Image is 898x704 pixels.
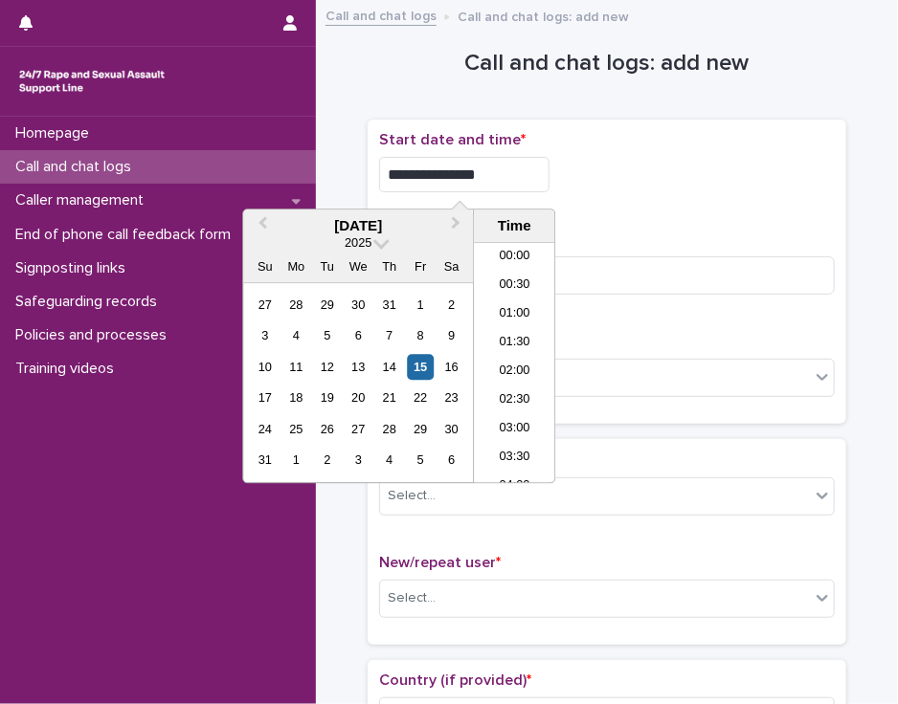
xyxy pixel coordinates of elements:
[252,254,278,280] div: Su
[252,323,278,349] div: Choose Sunday, August 3rd, 2025
[442,211,473,242] button: Next Month
[474,473,555,502] li: 04:00
[474,273,555,301] li: 00:30
[283,323,309,349] div: Choose Monday, August 4th, 2025
[474,301,555,330] li: 01:00
[326,4,437,26] a: Call and chat logs
[376,448,402,473] div: Choose Thursday, September 4th, 2025
[8,124,104,143] p: Homepage
[438,323,464,349] div: Choose Saturday, August 9th, 2025
[408,385,434,411] div: Choose Friday, August 22nd, 2025
[8,259,141,277] p: Signposting links
[252,292,278,318] div: Choose Sunday, July 27th, 2025
[8,326,182,344] p: Policies and processes
[408,354,434,380] div: Choose Friday, August 15th, 2025
[376,385,402,411] div: Choose Thursday, August 21st, 2025
[438,292,464,318] div: Choose Saturday, August 2nd, 2025
[252,354,278,380] div: Choose Sunday, August 10th, 2025
[408,448,434,473] div: Choose Friday, September 5th, 2025
[283,254,309,280] div: Mo
[314,354,340,380] div: Choose Tuesday, August 12th, 2025
[376,292,402,318] div: Choose Thursday, July 31st, 2025
[314,323,340,349] div: Choose Tuesday, August 5th, 2025
[379,132,526,147] span: Start date and time
[250,290,467,476] div: month 2025-08
[474,387,555,416] li: 02:30
[438,416,464,442] div: Choose Saturday, August 30th, 2025
[283,448,309,473] div: Choose Monday, September 1st, 2025
[408,416,434,442] div: Choose Friday, August 29th, 2025
[474,359,555,387] li: 02:00
[245,211,276,242] button: Previous Month
[376,354,402,380] div: Choose Thursday, August 14th, 2025
[8,293,172,311] p: Safeguarding records
[346,354,371,380] div: Choose Wednesday, August 13th, 2025
[388,588,436,608] div: Select...
[388,486,436,506] div: Select...
[314,416,340,442] div: Choose Tuesday, August 26th, 2025
[314,254,340,280] div: Tu
[379,555,501,570] span: New/repeat user
[252,416,278,442] div: Choose Sunday, August 24th, 2025
[376,323,402,349] div: Choose Thursday, August 7th, 2025
[283,416,309,442] div: Choose Monday, August 25th, 2025
[283,354,309,380] div: Choose Monday, August 11th, 2025
[314,448,340,473] div: Choose Tuesday, September 2nd, 2025
[438,354,464,380] div: Choose Saturday, August 16th, 2025
[474,330,555,359] li: 01:30
[438,385,464,411] div: Choose Saturday, August 23rd, 2025
[314,292,340,318] div: Choose Tuesday, July 29th, 2025
[479,217,550,234] div: Time
[379,672,531,688] span: Country (if provided)
[345,236,371,251] span: 2025
[438,254,464,280] div: Sa
[474,416,555,445] li: 03:00
[252,385,278,411] div: Choose Sunday, August 17th, 2025
[346,416,371,442] div: Choose Wednesday, August 27th, 2025
[474,445,555,473] li: 03:30
[346,385,371,411] div: Choose Wednesday, August 20th, 2025
[15,62,168,100] img: rhQMoQhaT3yELyF149Cw
[408,292,434,318] div: Choose Friday, August 1st, 2025
[408,323,434,349] div: Choose Friday, August 8th, 2025
[8,158,146,176] p: Call and chat logs
[8,226,246,244] p: End of phone call feedback form
[346,254,371,280] div: We
[346,292,371,318] div: Choose Wednesday, July 30th, 2025
[408,254,434,280] div: Fr
[376,416,402,442] div: Choose Thursday, August 28th, 2025
[376,254,402,280] div: Th
[252,448,278,473] div: Choose Sunday, August 31st, 2025
[438,448,464,473] div: Choose Saturday, September 6th, 2025
[8,360,129,378] p: Training videos
[243,217,473,234] div: [DATE]
[458,5,629,26] p: Call and chat logs: add new
[368,50,846,77] h1: Call and chat logs: add new
[283,385,309,411] div: Choose Monday, August 18th, 2025
[346,323,371,349] div: Choose Wednesday, August 6th, 2025
[283,292,309,318] div: Choose Monday, July 28th, 2025
[346,448,371,473] div: Choose Wednesday, September 3rd, 2025
[8,191,159,209] p: Caller management
[474,244,555,273] li: 00:00
[314,385,340,411] div: Choose Tuesday, August 19th, 2025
